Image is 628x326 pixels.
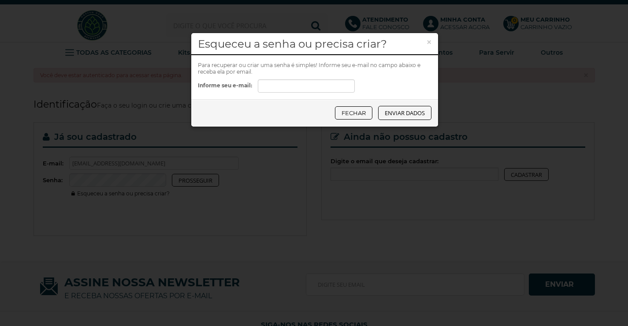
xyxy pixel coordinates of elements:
button: Enviar dados [378,106,431,120]
a: Fechar [335,106,372,120]
span: Esqueceu a senha ou precisa criar? [198,37,387,50]
button: × [427,38,431,47]
p: Para recuperar ou criar uma senha é simples! Informe seu e-mail no campo abaixo e receba ela por ... [198,62,431,75]
strong: Informe seu e-mail: [198,82,252,89]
